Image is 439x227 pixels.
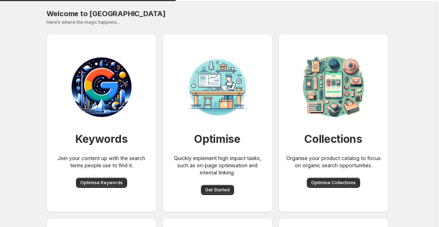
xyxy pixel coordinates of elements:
span: Get Started [205,187,230,193]
p: Organise your product catalog to focus on organic search opportunities. [284,155,383,169]
h1: Optimise [194,132,241,146]
img: Workbench for SEO [66,51,138,123]
span: Welcome to [GEOGRAPHIC_DATA] [46,9,166,18]
p: Quickly implement high impact tasks, such as on-page optimisation and internal linking. [168,155,267,176]
h1: Keywords [75,132,128,146]
button: Optimise Keywords [76,178,127,188]
img: Workbench for SEO [182,51,254,123]
button: Get Started [201,185,234,195]
span: Optimise Collections [311,180,356,186]
button: Optimise Collections [307,178,360,188]
img: Collection organisation for SEO [297,51,369,123]
p: Here’s where the magic happens... [46,19,389,25]
span: Optimise Keywords [80,180,123,186]
p: Join your content up with the search terms people use to find it. [52,155,151,169]
h1: Collections [304,132,362,146]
